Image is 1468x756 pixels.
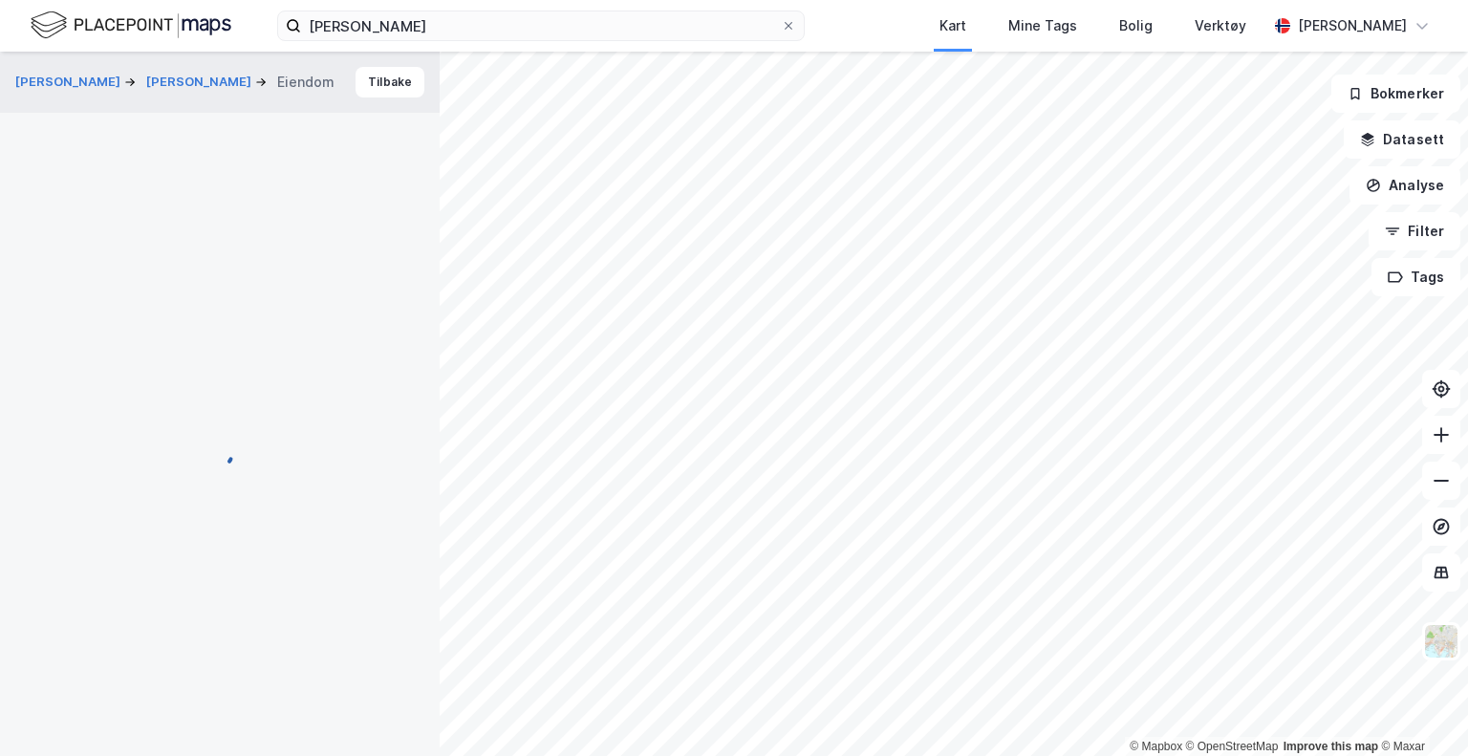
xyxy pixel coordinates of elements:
div: Kart [939,14,966,37]
div: [PERSON_NAME] [1298,14,1407,37]
img: logo.f888ab2527a4732fd821a326f86c7f29.svg [31,9,231,42]
div: Mine Tags [1008,14,1077,37]
img: spinner.a6d8c91a73a9ac5275cf975e30b51cfb.svg [205,439,235,469]
div: Verktøy [1195,14,1246,37]
button: Bokmerker [1331,75,1460,113]
a: OpenStreetMap [1186,740,1279,753]
button: Tilbake [356,67,424,97]
button: Analyse [1349,166,1460,205]
input: Søk på adresse, matrikkel, gårdeiere, leietakere eller personer [301,11,781,40]
iframe: Chat Widget [1372,664,1468,756]
img: Z [1423,623,1459,659]
a: Improve this map [1284,740,1378,753]
button: [PERSON_NAME] [15,73,124,92]
button: Tags [1371,258,1460,296]
button: Datasett [1344,120,1460,159]
div: Eiendom [277,71,335,94]
button: Filter [1369,212,1460,250]
div: Kontrollprogram for chat [1372,664,1468,756]
a: Mapbox [1130,740,1182,753]
button: [PERSON_NAME] [146,73,255,92]
div: Bolig [1119,14,1153,37]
